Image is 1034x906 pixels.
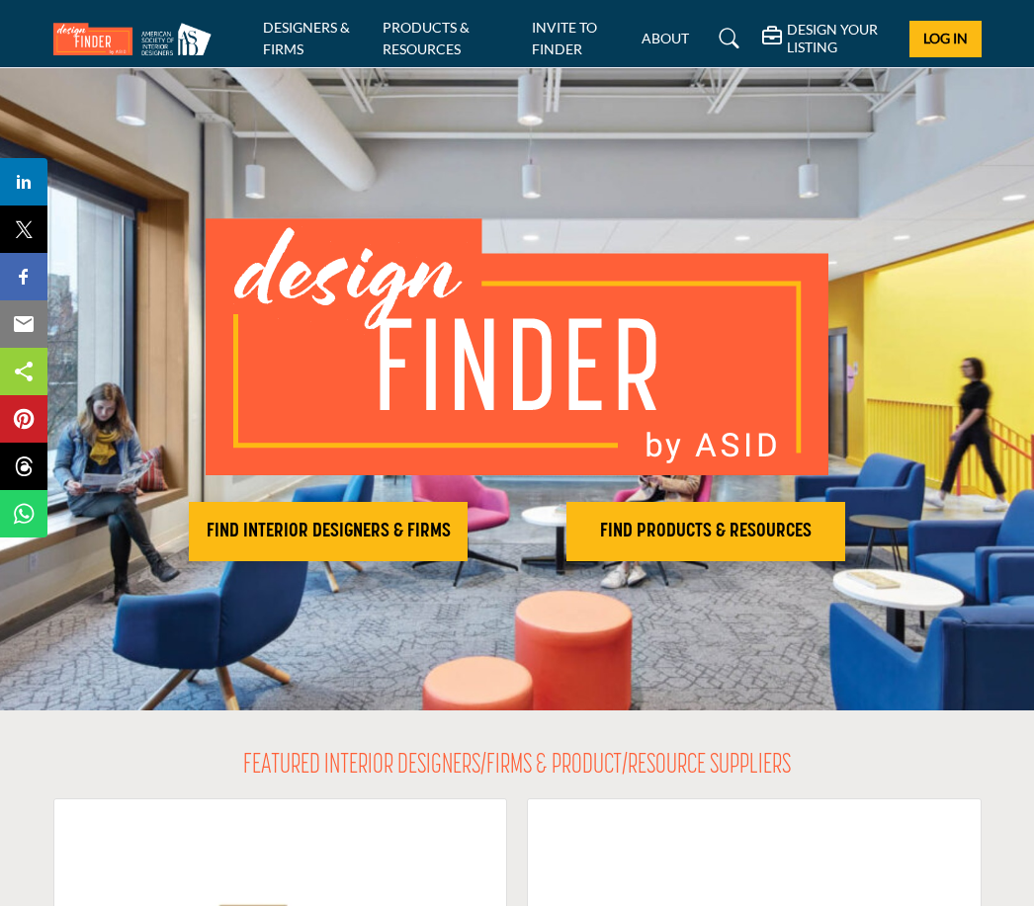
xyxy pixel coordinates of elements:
a: INVITE TO FINDER [532,19,597,57]
img: image [206,218,828,475]
h5: DESIGN YOUR LISTING [787,21,895,56]
a: ABOUT [642,30,689,46]
div: DESIGN YOUR LISTING [762,21,895,56]
h2: FEATURED INTERIOR DESIGNERS/FIRMS & PRODUCT/RESOURCE SUPPLIERS [243,750,791,783]
button: Log In [909,21,981,57]
h2: FIND INTERIOR DESIGNERS & FIRMS [195,520,462,543]
button: FIND PRODUCTS & RESOURCES [566,502,845,561]
h2: FIND PRODUCTS & RESOURCES [572,520,839,543]
a: Search [700,23,752,54]
button: FIND INTERIOR DESIGNERS & FIRMS [189,502,468,561]
a: PRODUCTS & RESOURCES [383,19,470,57]
span: Log In [923,30,968,46]
img: Site Logo [53,23,221,55]
a: DESIGNERS & FIRMS [263,19,350,57]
